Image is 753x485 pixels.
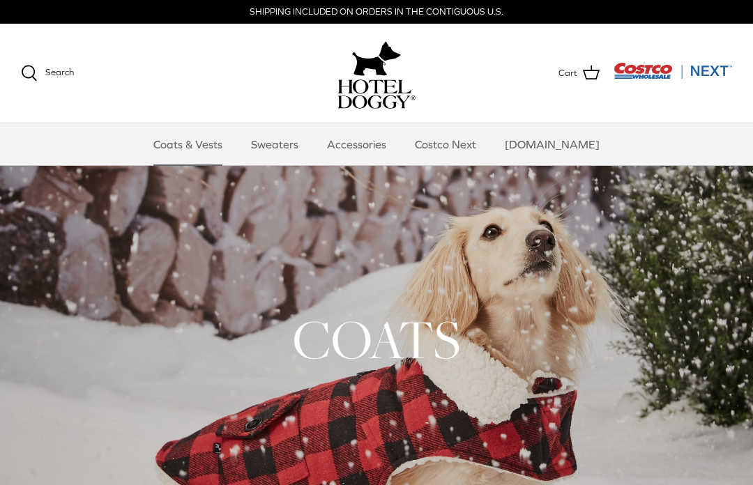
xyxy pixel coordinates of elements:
img: Costco Next [614,62,732,79]
a: Visit Costco Next [614,71,732,82]
a: [DOMAIN_NAME] [492,123,612,165]
a: Sweaters [238,123,311,165]
a: hoteldoggy.com hoteldoggycom [337,38,416,109]
a: Coats & Vests [141,123,235,165]
a: Search [21,65,74,82]
span: Cart [558,66,577,81]
h1: COATS [21,305,732,374]
a: Costco Next [402,123,489,165]
span: Search [45,67,74,77]
img: hoteldoggy.com [352,38,401,79]
img: hoteldoggycom [337,79,416,109]
a: Accessories [314,123,399,165]
a: Cart [558,64,600,82]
